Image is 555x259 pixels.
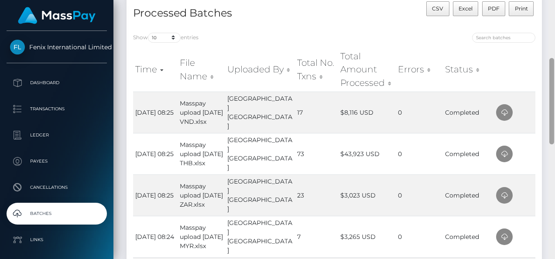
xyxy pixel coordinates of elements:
td: Masspay upload [DATE] VND.xlsx [178,92,225,133]
td: [GEOGRAPHIC_DATA] [GEOGRAPHIC_DATA] [225,92,295,133]
select: Showentries [148,33,181,43]
td: $8,116 USD [338,92,396,133]
td: 0 [396,216,442,257]
td: Completed [443,133,494,174]
td: 17 [295,92,339,133]
td: Masspay upload [DATE] ZAR.xlsx [178,174,225,216]
button: Excel [453,1,479,16]
label: Show entries [133,33,199,43]
span: Excel [459,5,473,12]
td: Masspay upload [DATE] MYR.xlsx [178,216,225,257]
td: 23 [295,174,339,216]
button: Print [509,1,534,16]
span: CSV [432,5,443,12]
td: [GEOGRAPHIC_DATA] [GEOGRAPHIC_DATA] [225,216,295,257]
button: PDF [482,1,506,16]
a: Payees [7,150,107,172]
p: Transactions [10,102,103,116]
td: [DATE] 08:24 [133,216,178,257]
td: Completed [443,174,494,216]
a: Cancellations [7,177,107,198]
span: PDF [488,5,500,12]
a: Ledger [7,124,107,146]
span: Fenix International Limited [7,43,107,51]
p: Cancellations [10,181,103,194]
td: 73 [295,133,339,174]
img: MassPay Logo [18,7,96,24]
a: Transactions [7,98,107,120]
th: Total Amount Processed: activate to sort column ascending [338,48,396,92]
td: $3,023 USD [338,174,396,216]
th: Errors: activate to sort column ascending [396,48,442,92]
th: File Name: activate to sort column ascending [178,48,225,92]
td: Completed [443,216,494,257]
p: Ledger [10,129,103,142]
p: Links [10,233,103,246]
td: 7 [295,216,339,257]
a: Batches [7,203,107,225]
td: [GEOGRAPHIC_DATA] [GEOGRAPHIC_DATA] [225,133,295,174]
span: Print [515,5,528,12]
th: Total No. Txns: activate to sort column ascending [295,48,339,92]
td: $43,923 USD [338,133,396,174]
td: 0 [396,174,442,216]
td: $3,265 USD [338,216,396,257]
p: Payees [10,155,103,168]
img: Fenix International Limited [10,40,25,55]
td: [GEOGRAPHIC_DATA] [GEOGRAPHIC_DATA] [225,174,295,216]
td: [DATE] 08:25 [133,174,178,216]
td: Masspay upload [DATE] THB.xlsx [178,133,225,174]
p: Dashboard [10,76,103,89]
th: Uploaded By: activate to sort column ascending [225,48,295,92]
td: [DATE] 08:25 [133,133,178,174]
td: [DATE] 08:25 [133,92,178,133]
a: Links [7,229,107,251]
button: CSV [426,1,449,16]
p: Batches [10,207,103,220]
th: Time: activate to sort column ascending [133,48,178,92]
td: 0 [396,92,442,133]
input: Search batches [472,33,535,43]
td: Completed [443,92,494,133]
td: 0 [396,133,442,174]
a: Dashboard [7,72,107,94]
th: Status: activate to sort column ascending [443,48,494,92]
h4: Processed Batches [133,6,328,21]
